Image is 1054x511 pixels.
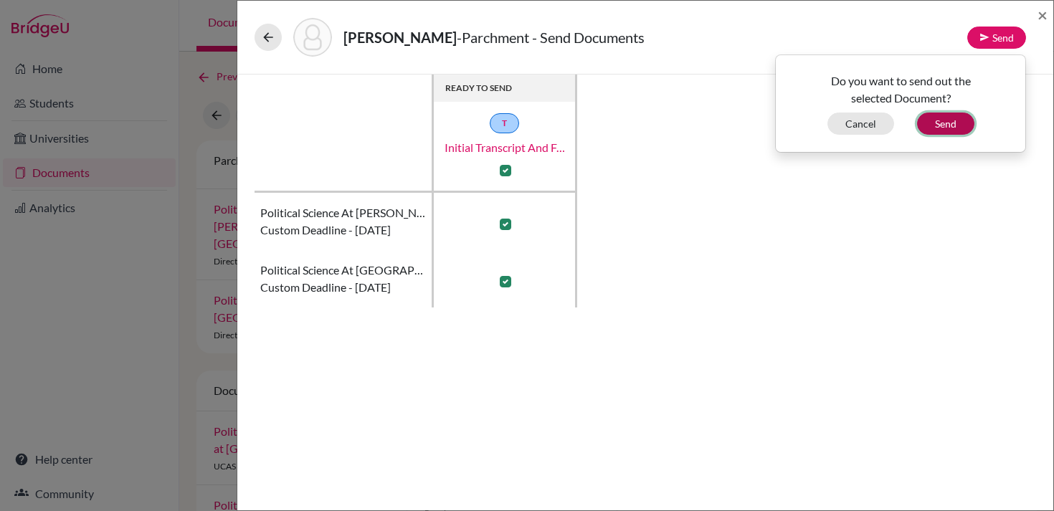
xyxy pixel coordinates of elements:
span: Political Science at [PERSON_NAME][GEOGRAPHIC_DATA] [260,204,426,221]
span: × [1038,4,1048,25]
button: Send [917,113,974,135]
button: Send [967,27,1026,49]
div: Send [775,54,1026,153]
a: T [490,113,519,133]
p: Do you want to send out the selected Document? [787,72,1015,107]
a: Initial Transcript and Forecasted Grades [433,139,576,156]
span: Custom deadline - [DATE] [260,279,391,296]
span: - Parchment - Send Documents [457,29,645,46]
strong: [PERSON_NAME] [343,29,457,46]
span: Political Science at [GEOGRAPHIC_DATA] [260,262,426,279]
th: READY TO SEND [434,75,577,102]
span: Custom deadline - [DATE] [260,221,391,239]
button: Cancel [827,113,894,135]
button: Close [1038,6,1048,24]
